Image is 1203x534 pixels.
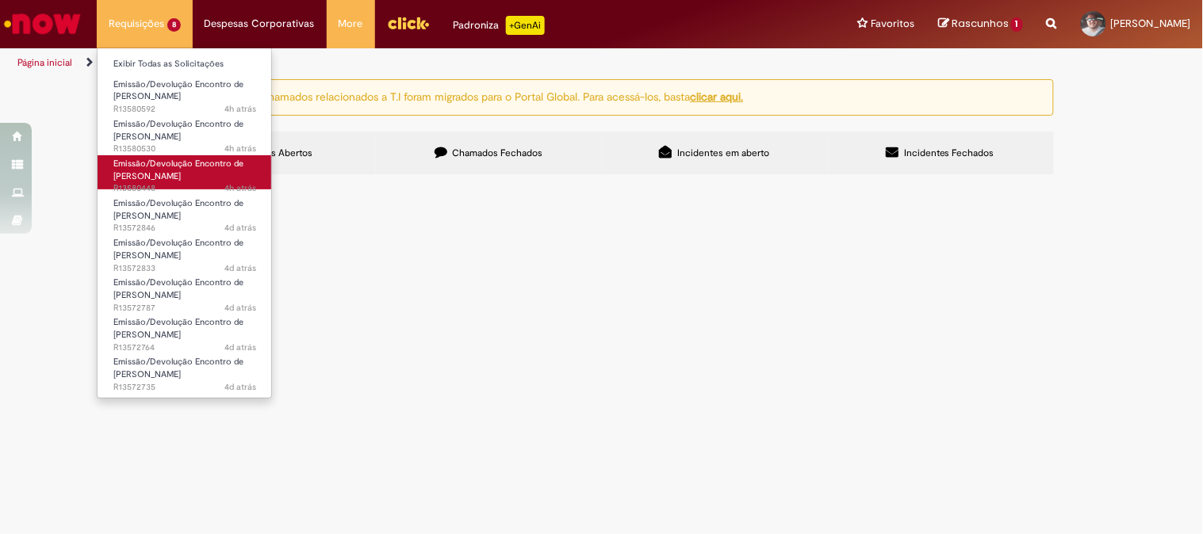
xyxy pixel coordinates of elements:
a: Aberto R13580530 : Emissão/Devolução Encontro de Contas Fornecedor [98,116,272,150]
a: clicar aqui. [691,90,744,104]
span: Favoritos [871,16,914,32]
span: 1 [1011,17,1023,32]
span: Requisições [109,16,164,32]
span: More [339,16,363,32]
span: Emissão/Devolução Encontro de [PERSON_NAME] [113,118,243,143]
div: Padroniza [454,16,545,35]
span: [PERSON_NAME] [1111,17,1191,30]
span: 4d atrás [224,262,256,274]
span: R13580448 [113,182,256,195]
span: Emissão/Devolução Encontro de [PERSON_NAME] [113,197,243,222]
time: 30/09/2025 10:45:39 [224,103,256,115]
time: 30/09/2025 10:25:53 [224,182,256,194]
a: Aberto R13580448 : Emissão/Devolução Encontro de Contas Fornecedor [98,155,272,189]
a: Aberto R13580592 : Emissão/Devolução Encontro de Contas Fornecedor [98,76,272,110]
time: 27/09/2025 10:10:02 [224,341,256,353]
time: 30/09/2025 10:36:51 [224,143,256,154]
span: 4d atrás [224,341,256,353]
ul: Trilhas de página [12,48,790,78]
a: Exibir Todas as Solicitações [98,55,272,73]
ul: Requisições [97,48,272,399]
a: Rascunhos [938,17,1023,32]
time: 27/09/2025 09:53:09 [224,381,256,393]
span: Emissão/Devolução Encontro de [PERSON_NAME] [113,158,243,182]
a: Página inicial [17,56,72,69]
span: 4d atrás [224,222,256,234]
span: 8 [167,18,181,32]
span: Incidentes Fechados [904,147,994,159]
span: R13572735 [113,381,256,394]
span: Emissão/Devolução Encontro de [PERSON_NAME] [113,78,243,103]
time: 27/09/2025 10:25:34 [224,302,256,314]
time: 27/09/2025 10:54:46 [224,222,256,234]
a: Aberto R13572764 : Emissão/Devolução Encontro de Contas Fornecedor [98,314,272,348]
span: 4d atrás [224,302,256,314]
span: R13572764 [113,341,256,354]
span: R13580592 [113,103,256,116]
span: 4h atrás [224,143,256,154]
span: Emissão/Devolução Encontro de [PERSON_NAME] [113,356,243,380]
a: Aberto R13572787 : Emissão/Devolução Encontro de Contas Fornecedor [98,274,272,308]
span: R13572833 [113,262,256,275]
img: click_logo_yellow_360x200.png [387,11,430,35]
span: 4h atrás [224,103,256,115]
span: R13580530 [113,143,256,155]
ng-bind-html: Atenção: alguns chamados relacionados a T.I foram migrados para o Portal Global. Para acessá-los,... [181,90,744,104]
a: Aberto R13572846 : Emissão/Devolução Encontro de Contas Fornecedor [98,195,272,229]
span: 4h atrás [224,182,256,194]
span: Emissão/Devolução Encontro de [PERSON_NAME] [113,277,243,301]
a: Aberto R13572833 : Emissão/Devolução Encontro de Contas Fornecedor [98,235,272,269]
span: Despesas Corporativas [205,16,315,32]
time: 27/09/2025 10:46:14 [224,262,256,274]
span: R13572787 [113,302,256,315]
p: +GenAi [506,16,545,35]
span: R13572846 [113,222,256,235]
span: Incidentes em aberto [677,147,769,159]
span: Emissão/Devolução Encontro de [PERSON_NAME] [113,316,243,341]
img: ServiceNow [2,8,83,40]
span: Rascunhos [952,16,1009,31]
span: Emissão/Devolução Encontro de [PERSON_NAME] [113,237,243,261]
span: Chamados Fechados [452,147,542,159]
span: 4d atrás [224,381,256,393]
a: Aberto R13572735 : Emissão/Devolução Encontro de Contas Fornecedor [98,353,272,387]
